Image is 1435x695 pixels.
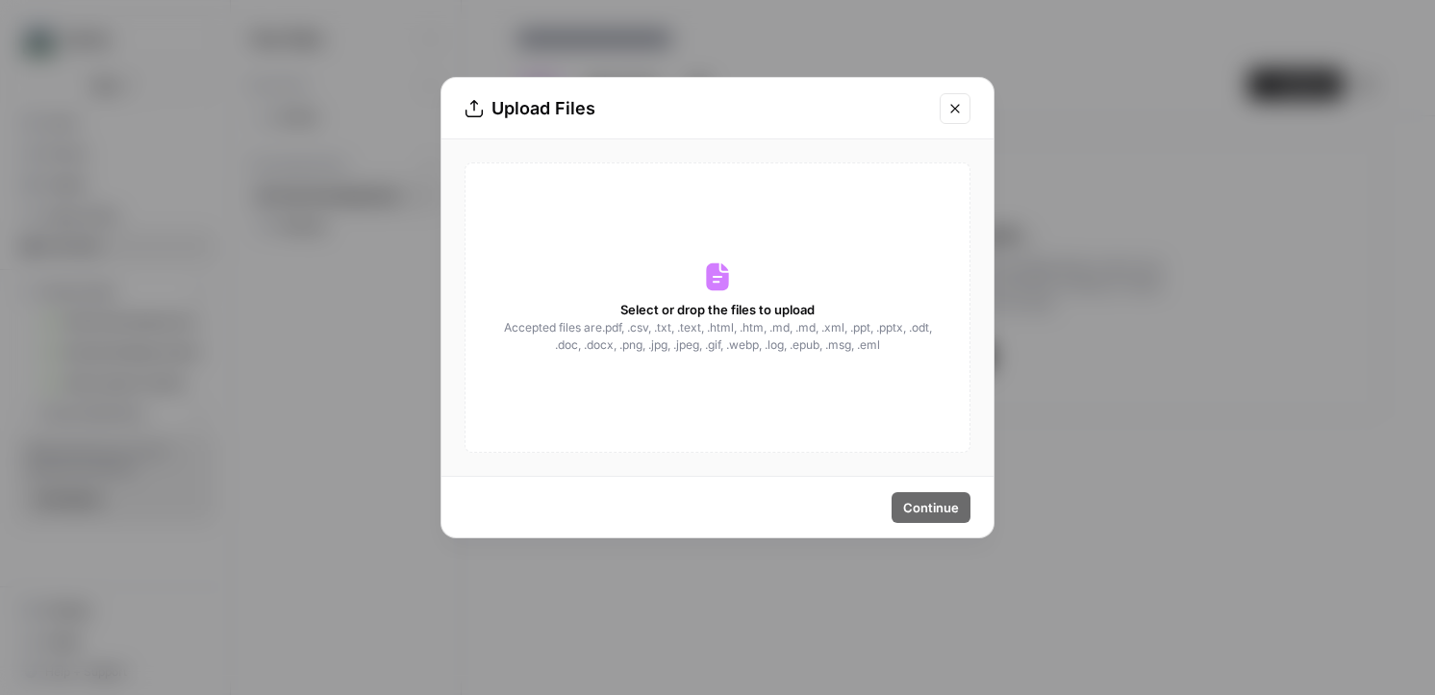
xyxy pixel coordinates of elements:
[892,492,970,523] button: Continue
[940,93,970,124] button: Close modal
[465,95,928,122] div: Upload Files
[502,319,933,354] span: Accepted files are .pdf, .csv, .txt, .text, .html, .htm, .md, .md, .xml, .ppt, .pptx, .odt, .doc,...
[620,300,815,319] span: Select or drop the files to upload
[903,498,959,517] span: Continue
